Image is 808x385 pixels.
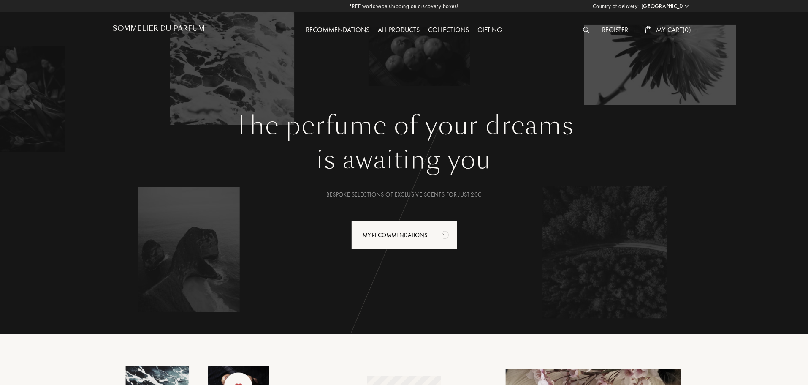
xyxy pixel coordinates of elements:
div: Recommendations [302,25,374,36]
a: Register [598,25,632,34]
span: Country of delivery: [593,2,639,11]
div: My Recommendations [351,221,457,249]
a: Gifting [473,25,506,34]
h1: Sommelier du Parfum [113,25,205,33]
a: Sommelier du Parfum [113,25,205,36]
a: My Recommendationsanimation [345,221,464,249]
div: is awaiting you [119,141,689,179]
div: Gifting [473,25,506,36]
img: cart_white.svg [645,26,652,33]
h1: The perfume of your dreams [119,110,689,141]
div: animation [437,226,453,243]
a: Collections [424,25,473,34]
span: My Cart ( 0 ) [656,25,691,34]
div: Register [598,25,632,36]
img: search_icn_white.svg [583,27,589,33]
div: All products [374,25,424,36]
a: All products [374,25,424,34]
div: Collections [424,25,473,36]
a: Recommendations [302,25,374,34]
div: Bespoke selections of exclusive scents for just 20€ [119,190,689,199]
